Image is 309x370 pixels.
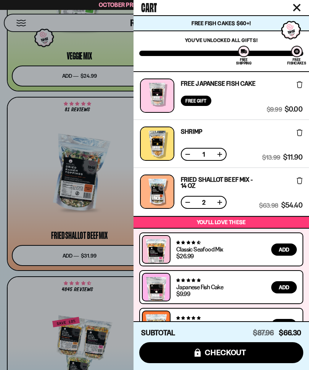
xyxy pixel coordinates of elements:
[253,328,274,337] span: $87.96
[176,321,201,328] a: Kimchi Mix
[192,20,251,27] span: Free Fish Cakes $60+!
[181,176,259,189] a: Fried Shallot Beef Mix - 14 OZ
[271,243,297,256] button: Add
[198,199,210,205] span: 2
[259,202,278,209] span: $63.98
[139,37,303,43] p: You've unlocked all gifts!
[267,106,282,113] span: $9.99
[176,316,200,320] span: 4.76 stars
[99,1,210,8] span: October Prime Sale: 15% off Sitewide
[176,278,200,283] span: 4.77 stars
[205,348,246,357] span: checkout
[279,285,289,290] span: Add
[236,58,251,65] div: Free Shipping
[176,245,223,253] a: Classic Seafood Mix
[279,328,301,337] span: $66.30
[139,342,303,363] button: checkout
[176,291,190,297] div: $9.99
[291,2,303,13] button: Close cart
[176,283,223,291] a: Japanese Fish Cake
[279,247,289,252] span: Add
[135,219,307,226] p: You’ll love these
[176,253,193,259] div: $26.99
[283,154,303,161] span: $11.90
[271,281,297,293] button: Add
[262,154,280,161] span: $13.99
[141,329,175,337] h4: Subtotal
[285,106,303,113] span: $0.00
[271,319,297,331] button: Add
[181,128,203,135] a: Shrimp
[176,240,200,245] span: 4.68 stars
[198,151,210,157] span: 1
[181,80,256,86] a: Free Japanese Fish Cake
[181,96,211,106] div: Free Gift
[281,202,303,209] span: $54.40
[287,58,306,65] div: Free Fishcakes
